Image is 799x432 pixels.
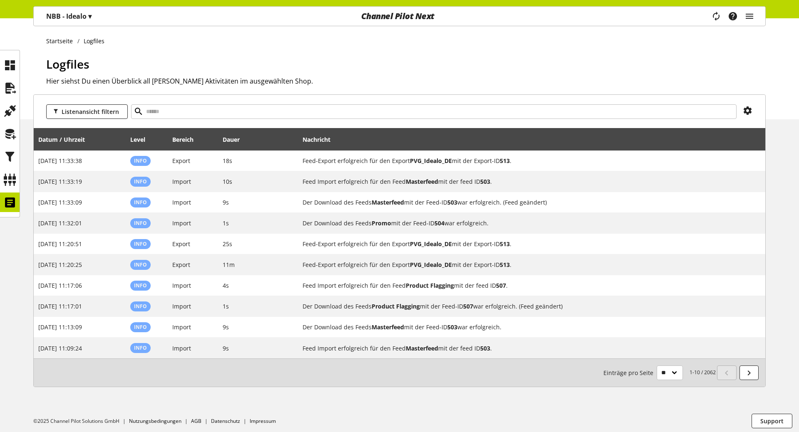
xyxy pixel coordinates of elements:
b: 503 [480,178,490,185]
span: [DATE] 11:20:25 [38,261,82,269]
span: Info [134,240,147,247]
button: Support [752,414,792,428]
span: Export [172,157,190,165]
span: Info [134,199,147,206]
b: PVG_Idealo_DE [410,157,452,165]
span: 18s [223,157,232,165]
span: Export [172,261,190,269]
span: Info [134,282,147,289]
b: 507 [463,302,473,310]
span: 9s [223,198,229,206]
span: Info [134,157,147,164]
span: Import [172,281,191,289]
b: 503 [480,344,490,352]
small: 1-10 / 2062 [603,365,716,380]
b: PVG_Idealo_DE [410,240,452,248]
div: Level [130,135,154,144]
span: 1s [223,219,229,227]
span: Info [134,220,147,227]
span: 4s [223,281,229,289]
h2: Feed Import erfolgreich für den Feed Product Flagging mit der feed ID 507. [303,281,746,290]
span: 25s [223,240,232,248]
h2: Der Download des Feeds Promo mit der Feed-ID 504 war erfolgreich. [303,219,746,227]
a: Datenschutz [211,417,240,425]
h2: Feed Import erfolgreich für den Feed Masterfeed mit der feed ID 503. [303,344,746,353]
h2: Der Download des Feeds Product Flagging mit der Feed-ID 507 war erfolgreich. (Feed geändert) [303,302,746,311]
span: Import [172,344,191,352]
b: 503 [447,323,457,331]
span: 10s [223,178,232,185]
span: [DATE] 11:13:09 [38,323,82,331]
span: Import [172,198,191,206]
span: Import [172,219,191,227]
a: Startseite [46,37,77,45]
h2: Feed-Export erfolgreich für den Export PVG_Idealo_DE mit der Export-ID 513. [303,239,746,248]
b: 503 [447,198,457,206]
span: [DATE] 11:32:01 [38,219,82,227]
b: PVG_Idealo_DE [410,261,452,269]
span: [DATE] 11:33:38 [38,157,82,165]
h2: Der Download des Feeds Masterfeed mit der Feed-ID 503 war erfolgreich. (Feed geändert) [303,198,746,207]
div: Nachricht [303,131,761,148]
span: Info [134,178,147,185]
span: Import [172,302,191,310]
span: [DATE] 11:17:06 [38,281,82,289]
b: 513 [500,157,510,165]
b: Masterfeed [372,198,404,206]
span: [DATE] 11:09:24 [38,344,82,352]
span: [DATE] 11:20:51 [38,240,82,248]
span: Info [134,323,147,331]
a: Impressum [250,417,276,425]
b: Product Flagging [406,281,454,289]
span: [DATE] 11:33:19 [38,178,82,185]
span: ▾ [88,12,92,21]
b: 504 [434,219,444,227]
span: [DATE] 11:17:01 [38,302,82,310]
span: 11m [223,261,235,269]
span: Export [172,240,190,248]
div: Datum / Uhrzeit [38,135,93,144]
span: Import [172,323,191,331]
b: 513 [500,240,510,248]
div: Bereich [172,135,202,144]
span: Einträge pro Seite [603,368,657,377]
span: 9s [223,323,229,331]
span: [DATE] 11:33:09 [38,198,82,206]
b: Masterfeed [406,344,438,352]
b: Masterfeed [372,323,404,331]
button: Listenansicht filtern [46,104,128,119]
b: Product Flagging [372,302,420,310]
b: 513 [500,261,510,269]
span: Info [134,344,147,351]
span: Logfiles [46,56,89,72]
nav: main navigation [33,6,766,26]
div: Dauer [223,135,248,144]
p: NBB - Idealo [46,11,92,21]
h2: Der Download des Feeds Masterfeed mit der Feed-ID 503 war erfolgreich. [303,323,746,331]
h2: Feed-Export erfolgreich für den Export PVG_Idealo_DE mit der Export-ID 513. [303,156,746,165]
li: ©2025 Channel Pilot Solutions GmbH [33,417,129,425]
b: Masterfeed [406,178,438,185]
span: 9s [223,344,229,352]
h2: Feed-Export erfolgreich für den Export PVG_Idealo_DE mit der Export-ID 513. [303,260,746,269]
span: Import [172,178,191,185]
span: Info [134,303,147,310]
b: 507 [496,281,506,289]
h2: Hier siehst Du einen Überblick all [PERSON_NAME] Aktivitäten im ausgewählten Shop. [46,76,766,86]
a: AGB [191,417,201,425]
b: Promo [372,219,391,227]
a: Nutzungsbedingungen [129,417,181,425]
span: 1s [223,302,229,310]
span: Listenansicht filtern [62,107,119,116]
h2: Feed Import erfolgreich für den Feed Masterfeed mit der feed ID 503. [303,177,746,186]
span: Info [134,261,147,268]
span: Support [760,417,784,425]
